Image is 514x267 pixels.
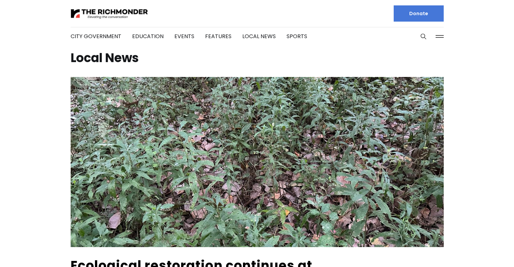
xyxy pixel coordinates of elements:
a: Local News [242,32,276,40]
h1: Local News [71,53,444,63]
a: Donate [394,5,444,22]
iframe: portal-trigger [457,234,514,267]
img: The Richmonder [71,8,148,20]
a: City Government [71,32,121,40]
a: Education [132,32,164,40]
a: Features [205,32,231,40]
a: Sports [287,32,307,40]
button: Search this site [418,31,429,42]
a: Events [174,32,194,40]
